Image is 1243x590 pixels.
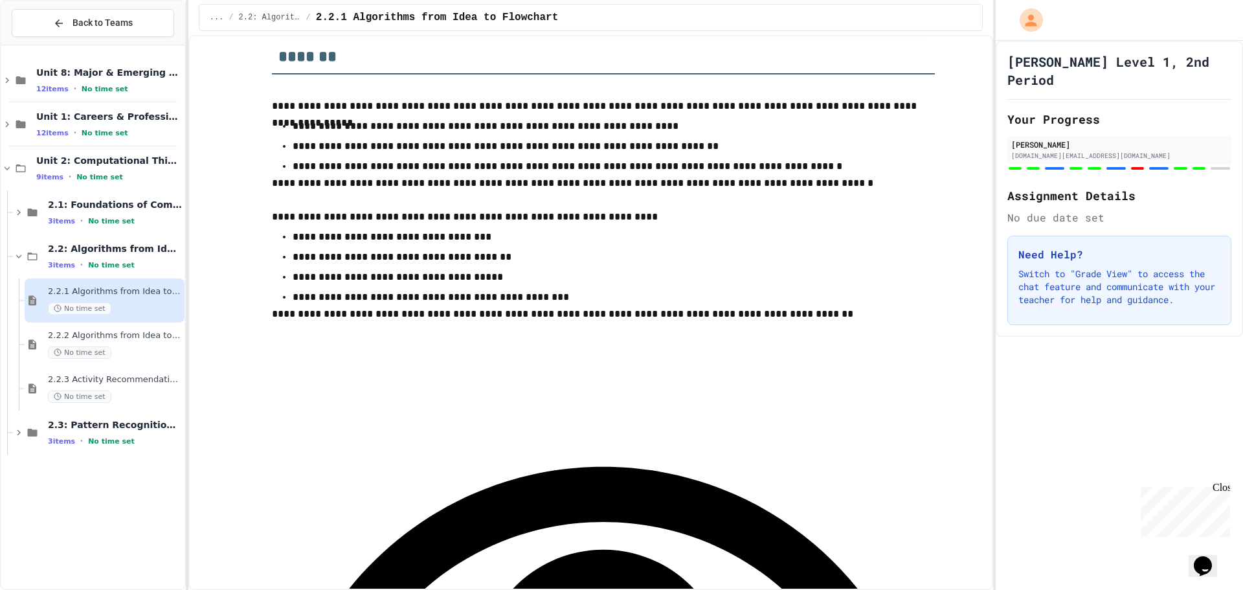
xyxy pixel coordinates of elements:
[80,436,83,446] span: •
[306,12,311,23] span: /
[48,374,182,385] span: 2.2.3 Activity Recommendation Algorithm
[48,437,75,446] span: 3 items
[48,286,182,297] span: 2.2.1 Algorithms from Idea to Flowchart
[48,346,111,359] span: No time set
[1007,187,1231,205] h2: Assignment Details
[1011,151,1227,161] div: [DOMAIN_NAME][EMAIL_ADDRESS][DOMAIN_NAME]
[76,173,123,181] span: No time set
[48,217,75,225] span: 3 items
[36,173,63,181] span: 9 items
[80,216,83,226] span: •
[1189,538,1230,577] iframe: chat widget
[1136,482,1230,537] iframe: chat widget
[74,84,76,94] span: •
[1006,5,1046,35] div: My Account
[82,129,128,137] span: No time set
[48,391,111,403] span: No time set
[74,128,76,138] span: •
[88,217,135,225] span: No time set
[210,12,224,23] span: ...
[82,85,128,93] span: No time set
[48,243,182,255] span: 2.2: Algorithms from Idea to Flowchart
[80,260,83,270] span: •
[48,330,182,341] span: 2.2.2 Algorithms from Idea to Flowchart - Review
[88,261,135,269] span: No time set
[1018,247,1220,262] h3: Need Help?
[1007,210,1231,225] div: No due date set
[36,129,69,137] span: 12 items
[69,172,71,182] span: •
[36,67,182,78] span: Unit 8: Major & Emerging Technologies
[5,5,89,82] div: Chat with us now!Close
[316,10,558,25] span: 2.2.1 Algorithms from Idea to Flowchart
[36,85,69,93] span: 12 items
[1011,139,1227,150] div: [PERSON_NAME]
[48,302,111,315] span: No time set
[1007,52,1231,89] h1: [PERSON_NAME] Level 1, 2nd Period
[1007,110,1231,128] h2: Your Progress
[48,199,182,210] span: 2.1: Foundations of Computational Thinking
[229,12,233,23] span: /
[36,155,182,166] span: Unit 2: Computational Thinking & Problem-Solving
[1018,267,1220,306] p: Switch to "Grade View" to access the chat feature and communicate with your teacher for help and ...
[36,111,182,122] span: Unit 1: Careers & Professionalism
[239,12,301,23] span: 2.2: Algorithms from Idea to Flowchart
[12,9,174,37] button: Back to Teams
[88,437,135,446] span: No time set
[48,419,182,431] span: 2.3: Pattern Recognition & Decomposition
[73,16,133,30] span: Back to Teams
[48,261,75,269] span: 3 items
